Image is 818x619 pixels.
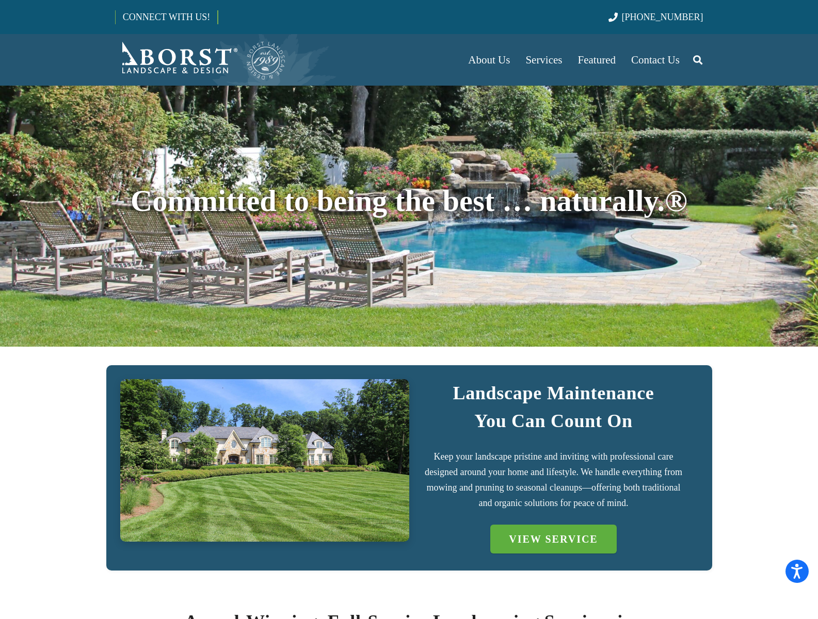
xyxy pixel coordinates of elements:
[490,525,616,553] a: VIEW SERVICE
[116,5,217,29] a: CONNECT WITH US!
[518,34,570,86] a: Services
[120,379,409,542] a: IMG_7723 (1)
[622,12,703,22] span: [PHONE_NUMBER]
[608,12,703,22] a: [PHONE_NUMBER]
[468,54,510,66] span: About Us
[623,34,687,86] a: Contact Us
[460,34,518,86] a: About Us
[578,54,616,66] span: Featured
[131,184,687,218] span: Committed to being the best … naturally.®
[525,54,562,66] span: Services
[453,383,654,403] strong: Landscape Maintenance
[115,39,286,80] a: Borst-Logo
[474,411,633,431] strong: You Can Count On
[425,451,682,508] span: Keep your landscape pristine and inviting with professional care designed around your home and li...
[631,54,680,66] span: Contact Us
[570,34,623,86] a: Featured
[687,47,708,73] a: Search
